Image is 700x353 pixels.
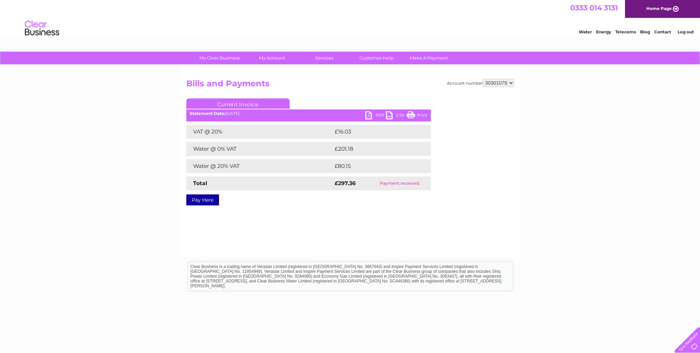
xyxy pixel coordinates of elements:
[348,52,405,64] a: Customer Help
[193,180,207,186] strong: Total
[368,176,431,190] td: Payment received
[186,194,219,205] a: Pay Here
[335,180,356,186] strong: £297.36
[596,29,611,34] a: Energy
[386,111,407,121] a: CSV
[186,79,514,92] h2: Bills and Payments
[186,142,333,156] td: Water @ 0% VAT
[186,98,290,109] a: Current Invoice
[24,18,60,39] img: logo.png
[333,159,416,173] td: £80.15
[186,159,333,173] td: Water @ 20% VAT
[190,111,225,116] b: Statement Date:
[188,4,513,33] div: Clear Business is a trading name of Verastar Limited (registered in [GEOGRAPHIC_DATA] No. 3667643...
[186,125,333,139] td: VAT @ 20%
[447,79,514,87] div: Account number
[677,29,693,34] a: Log out
[333,142,418,156] td: £201.18
[570,3,618,12] a: 0333 014 3131
[407,111,427,121] a: Print
[400,52,457,64] a: Make A Payment
[654,29,671,34] a: Contact
[640,29,650,34] a: Blog
[333,125,416,139] td: £16.03
[186,111,431,116] div: [DATE]
[579,29,592,34] a: Water
[365,111,386,121] a: PDF
[191,52,248,64] a: My Clear Business
[296,52,353,64] a: Services
[615,29,636,34] a: Telecoms
[243,52,300,64] a: My Account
